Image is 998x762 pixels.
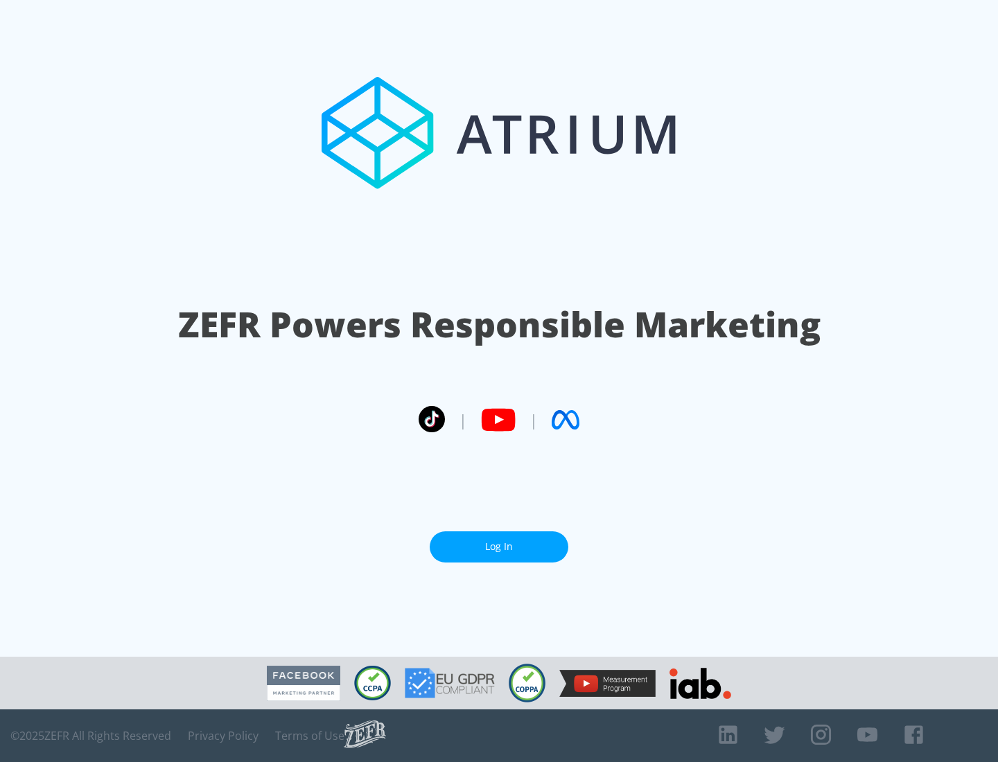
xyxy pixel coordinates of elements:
h1: ZEFR Powers Responsible Marketing [178,301,821,348]
img: YouTube Measurement Program [559,670,656,697]
a: Privacy Policy [188,729,259,743]
span: | [529,409,538,430]
img: CCPA Compliant [354,666,391,700]
img: IAB [669,668,731,699]
img: GDPR Compliant [405,668,495,698]
a: Log In [430,531,568,562]
span: | [459,409,467,430]
img: Facebook Marketing Partner [267,666,340,701]
span: © 2025 ZEFR All Rights Reserved [10,729,171,743]
img: COPPA Compliant [509,664,545,702]
a: Terms of Use [275,729,344,743]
